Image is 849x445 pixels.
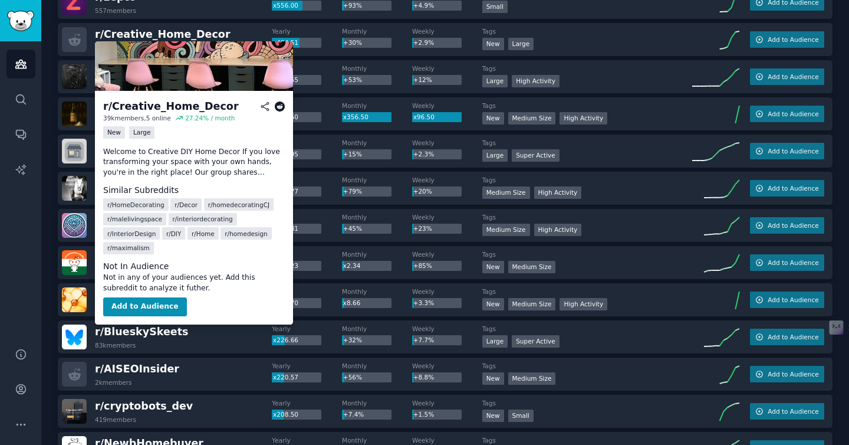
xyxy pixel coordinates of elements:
span: r/ Decor [175,201,198,209]
span: +53% [343,76,362,83]
div: New [482,298,504,310]
dt: Weekly [412,139,482,147]
span: +7.4% [343,411,364,418]
dt: Yearly [272,287,342,296]
dt: Weekly [412,213,482,221]
dt: Yearly [272,139,342,147]
span: Add to Audience [768,259,818,267]
span: Add to Audience [768,184,818,192]
div: New [482,112,504,125]
span: r/ Creative_Home_Decor [95,28,231,40]
span: +20% [413,188,432,195]
img: indiehackersindia [62,250,87,275]
div: 557 members [95,6,136,15]
dt: Tags [482,287,692,296]
div: Super Active [512,149,560,162]
div: 27.24 % / month [185,114,235,122]
div: 2k members [95,378,132,387]
span: +4.9% [413,2,434,9]
div: New [482,410,504,422]
dt: Similar Subreddits [103,184,285,197]
span: +79% [343,188,362,195]
span: r/ AISEOInsider [95,363,179,375]
span: Add to Audience [768,147,818,155]
img: Creative_Home_Decor [95,41,293,91]
span: +23% [413,225,432,232]
dt: Monthly [342,64,412,73]
span: Add to Audience [768,296,818,304]
span: x220.57 [273,374,298,381]
span: +15% [343,150,362,158]
div: New [482,38,504,50]
dt: Yearly [272,176,342,184]
dt: Monthly [342,399,412,407]
span: +56% [343,374,362,381]
dt: Weekly [412,64,482,73]
span: x226.66 [273,336,298,343]
span: x494.51 [273,39,298,46]
div: Medium Size [482,186,530,199]
span: r/ DIY [166,230,181,238]
button: Add to Audience [750,68,824,85]
span: x96.50 [413,113,435,120]
div: 39k members, 5 online [103,114,171,122]
dt: Tags [482,436,692,444]
dt: Yearly [272,436,342,444]
dt: Yearly [272,64,342,73]
dt: Tags [482,139,692,147]
div: Medium Size [508,261,556,273]
div: Small [508,410,534,422]
span: +8.8% [413,374,434,381]
span: r/ InteriorDesign [107,230,156,238]
div: High Activity [534,224,582,236]
span: +2.3% [413,150,434,158]
dt: Monthly [342,176,412,184]
dt: Yearly [272,362,342,370]
dt: Tags [482,399,692,407]
div: New [103,126,125,139]
div: r/ Creative_Home_Decor [103,99,239,114]
dt: Yearly [272,213,342,221]
div: Medium Size [508,112,556,125]
span: x556.00 [273,2,298,9]
div: High Activity [560,298,607,310]
img: GummySearch logo [7,11,34,31]
dt: Yearly [272,399,342,407]
div: New [482,261,504,273]
img: LongevityStacks [62,287,87,312]
div: Medium Size [508,298,556,310]
span: +30% [343,39,362,46]
dt: Monthly [342,436,412,444]
dt: Monthly [342,102,412,110]
div: 419 members [95,415,136,424]
img: cryptobots_dev [62,399,87,424]
span: r/ homedecoratingCJ [208,201,269,209]
div: Small [482,1,508,13]
span: Add to Audience [768,407,818,415]
span: Add to Audience [768,110,818,118]
dt: Monthly [342,27,412,35]
dt: Tags [482,325,692,333]
dt: Weekly [412,250,482,259]
dt: Weekly [412,176,482,184]
dt: Yearly [272,325,342,333]
span: +32% [343,336,362,343]
dt: Weekly [412,102,482,110]
dt: Weekly [412,325,482,333]
img: MyBoyfriendIsAI [62,213,87,238]
dt: Tags [482,27,692,35]
span: +85% [413,262,432,269]
button: Add to Audience [750,180,824,197]
dt: Tags [482,213,692,221]
dt: Tags [482,250,692,259]
span: +12% [413,76,432,83]
span: r/ malelivingspace [107,215,162,223]
img: RemoteWorkers [62,176,87,201]
button: Add to Audience [750,329,824,345]
span: +7.7% [413,336,434,343]
dt: Tags [482,64,692,73]
dt: Weekly [412,436,482,444]
div: Medium Size [482,224,530,236]
dt: Weekly [412,362,482,370]
button: Add to Audience [750,31,824,48]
